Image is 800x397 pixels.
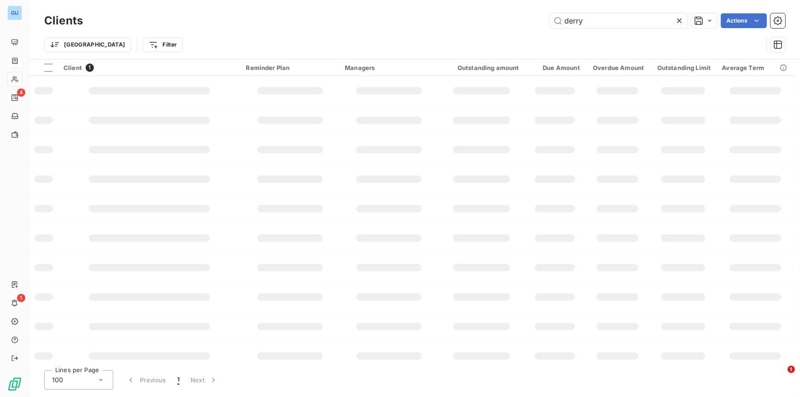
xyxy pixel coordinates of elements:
button: Filter [143,37,183,52]
div: Managers [345,64,433,71]
span: 1 [17,294,25,302]
span: 4 [17,88,25,97]
div: Outstanding amount [444,64,519,71]
img: Logo LeanPay [7,377,22,391]
button: 1 [172,370,185,390]
button: Next [185,370,224,390]
h3: Clients [44,12,83,29]
div: Overdue Amount [591,64,644,71]
input: Search [550,13,688,28]
span: 1 [86,64,94,72]
div: Due Amount [530,64,580,71]
button: Actions [721,13,767,28]
span: 100 [52,375,63,385]
div: GU [7,6,22,20]
div: Average Term [722,64,788,71]
iframe: Intercom live chat [769,366,791,388]
span: 1 [788,366,795,373]
button: [GEOGRAPHIC_DATA] [44,37,131,52]
div: Outstanding Limit [655,64,711,71]
span: 1 [177,375,180,385]
button: Previous [121,370,172,390]
div: Reminder Plan [246,64,334,71]
span: Client [64,64,82,71]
